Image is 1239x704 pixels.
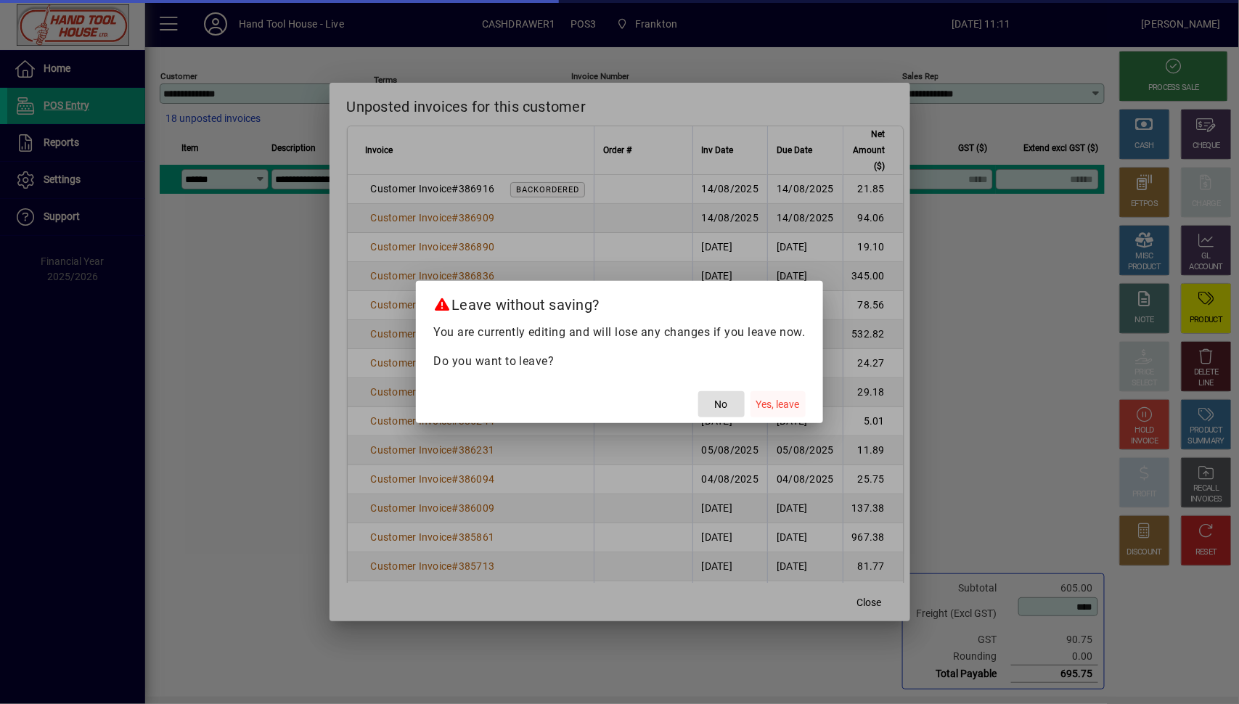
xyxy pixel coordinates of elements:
[433,353,806,370] p: Do you want to leave?
[715,397,728,412] span: No
[698,391,745,417] button: No
[416,281,823,323] h2: Leave without saving?
[756,397,800,412] span: Yes, leave
[433,324,806,341] p: You are currently editing and will lose any changes if you leave now.
[751,391,806,417] button: Yes, leave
